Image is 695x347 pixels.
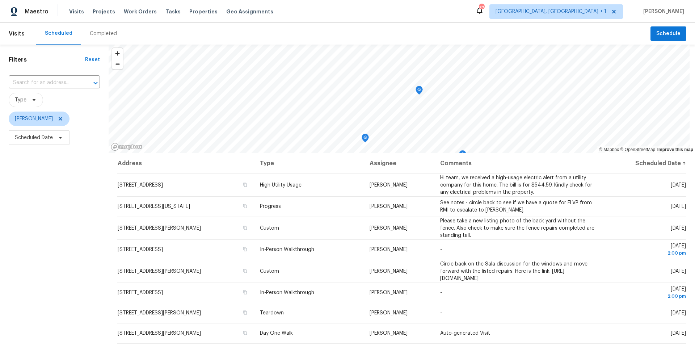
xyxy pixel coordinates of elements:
th: Type [254,153,364,173]
span: Tasks [165,9,181,14]
span: [PERSON_NAME] [640,8,684,15]
span: [STREET_ADDRESS][PERSON_NAME] [118,310,201,315]
div: Reset [85,56,100,63]
button: Copy Address [242,203,248,209]
div: Map marker [459,150,466,162]
button: Zoom in [112,48,123,59]
button: Copy Address [242,246,248,252]
th: Scheduled Date ↑ [605,153,686,173]
button: Schedule [650,26,686,41]
span: In-Person Walkthrough [260,290,314,295]
th: Assignee [364,153,435,173]
span: Type [15,96,26,104]
span: [PERSON_NAME] [15,115,53,122]
button: Copy Address [242,181,248,188]
div: Completed [90,30,117,37]
span: See notes - circle back to see if we have a quote for FLVP from RMI to escalate to [PERSON_NAME]. [440,200,592,213]
span: Properties [189,8,218,15]
span: Custom [260,226,279,231]
button: Copy Address [242,309,248,316]
span: [PERSON_NAME] [370,204,408,209]
span: Please take a new listing photo of the back yard without the fence. Also check to make sure the f... [440,218,594,238]
span: Hi team, we received a high-usage electric alert from a utility company for this home. The bill i... [440,175,592,195]
span: [DATE] [671,183,686,188]
span: In-Person Walkthrough [260,247,314,252]
span: Auto-generated Visit [440,331,490,336]
span: Maestro [25,8,49,15]
th: Comments [434,153,605,173]
div: 37 [479,4,484,12]
span: Geo Assignments [226,8,273,15]
span: Teardown [260,310,284,315]
span: Projects [93,8,115,15]
a: Mapbox [599,147,619,152]
span: Visits [69,8,84,15]
span: [DATE] [671,204,686,209]
a: Mapbox homepage [111,143,143,151]
span: [STREET_ADDRESS][PERSON_NAME] [118,269,201,274]
div: 2:00 pm [611,250,686,257]
span: Schedule [656,29,681,38]
div: Map marker [362,134,369,145]
span: [DATE] [671,269,686,274]
span: [PERSON_NAME] [370,269,408,274]
span: Work Orders [124,8,157,15]
span: - [440,310,442,315]
span: [PERSON_NAME] [370,247,408,252]
span: Circle back on the Sala discussion for the windows and move forward with the listed repairs. Here... [440,262,587,281]
h1: Filters [9,56,85,63]
button: Copy Address [242,268,248,274]
span: [DATE] [611,243,686,257]
span: - [440,247,442,252]
a: OpenStreetMap [620,147,655,152]
span: [STREET_ADDRESS][PERSON_NAME] [118,226,201,231]
button: Copy Address [242,289,248,296]
button: Zoom out [112,59,123,69]
span: [GEOGRAPHIC_DATA], [GEOGRAPHIC_DATA] + 1 [496,8,606,15]
a: Improve this map [657,147,693,152]
span: [DATE] [671,310,686,315]
span: Day One Walk [260,331,293,336]
input: Search for an address... [9,77,80,88]
span: - [440,290,442,295]
span: High Utility Usage [260,183,302,188]
span: [STREET_ADDRESS] [118,290,163,295]
div: Scheduled [45,30,72,37]
canvas: Map [109,45,690,153]
span: [DATE] [611,287,686,300]
th: Address [117,153,254,173]
span: [DATE] [671,226,686,231]
div: Map marker [416,86,423,97]
button: Open [90,78,101,88]
span: [STREET_ADDRESS] [118,247,163,252]
span: [DATE] [671,331,686,336]
div: 2:00 pm [611,293,686,300]
span: [PERSON_NAME] [370,310,408,315]
span: [STREET_ADDRESS][US_STATE] [118,204,190,209]
span: [PERSON_NAME] [370,290,408,295]
span: [PERSON_NAME] [370,226,408,231]
span: Progress [260,204,281,209]
span: [PERSON_NAME] [370,183,408,188]
span: [PERSON_NAME] [370,331,408,336]
span: [STREET_ADDRESS] [118,183,163,188]
button: Copy Address [242,225,248,231]
span: Custom [260,269,279,274]
span: [STREET_ADDRESS][PERSON_NAME] [118,331,201,336]
span: Scheduled Date [15,134,53,141]
span: Visits [9,26,25,42]
button: Copy Address [242,330,248,336]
